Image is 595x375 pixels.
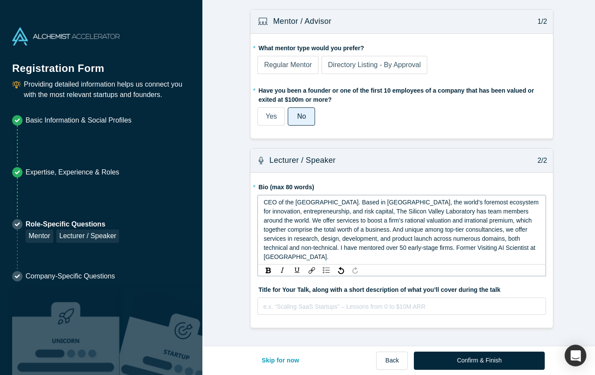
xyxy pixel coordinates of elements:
[56,230,120,243] div: Lecturer / Speaker
[26,167,119,178] p: Expertise, Experience & Roles
[270,155,336,166] h3: Lecturer / Speaker
[257,195,546,265] div: rdw-wrapper
[12,27,120,45] img: Alchemist Accelerator Logo
[24,79,190,100] p: Providing detailed information helps us connect you with the most relevant startups and founders.
[263,198,540,262] div: rdw-editor
[253,352,309,370] button: Skip for now
[266,113,277,120] span: Yes
[273,16,331,27] h3: Mentor / Advisor
[26,271,115,281] p: Company-Specific Questions
[292,266,303,275] div: Underline
[328,61,421,68] span: Directory Listing - By Approval
[261,266,305,275] div: rdw-inline-control
[257,297,546,315] div: rdw-wrapper
[26,219,119,230] p: Role-Specific Questions
[350,266,361,275] div: Redo
[264,61,312,68] span: Regular Mentor
[533,155,547,166] p: 2/2
[335,266,346,275] div: Undo
[263,199,540,260] span: CEO of the [GEOGRAPHIC_DATA]. Based in [GEOGRAPHIC_DATA], the world’s foremost ecosystem for inno...
[257,264,546,276] div: rdw-toolbar
[12,52,190,76] h1: Registration Form
[297,113,306,120] span: No
[376,352,408,370] button: Back
[305,266,319,275] div: rdw-link-control
[414,352,544,370] button: Confirm & Finish
[319,266,334,275] div: rdw-list-control
[257,180,546,192] label: Bio (max 80 words)
[263,301,540,318] div: rdw-editor
[306,266,317,275] div: Link
[334,266,362,275] div: rdw-history-control
[263,266,273,275] div: Bold
[26,115,132,126] p: Basic Information & Social Profiles
[26,230,53,243] div: Mentor
[257,41,546,53] label: What mentor type would you prefer?
[277,266,288,275] div: Italic
[533,16,547,27] p: 1/2
[257,282,546,294] label: Title for Your Talk, along with a short description of what you’ll cover during the talk
[257,83,546,104] label: Have you been a founder or one of the first 10 employees of a company that has been valued or exi...
[321,266,332,275] div: Unordered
